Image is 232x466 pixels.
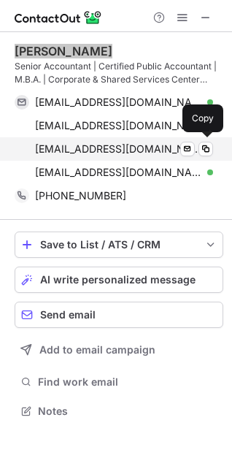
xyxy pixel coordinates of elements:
span: [EMAIL_ADDRESS][DOMAIN_NAME] [35,142,202,156]
span: [EMAIL_ADDRESS][DOMAIN_NAME] [35,166,202,179]
div: Save to List / ATS / CRM [40,239,198,251]
span: Add to email campaign [39,344,155,356]
span: Find work email [38,375,217,389]
button: save-profile-one-click [15,232,223,258]
button: Add to email campaign [15,337,223,363]
img: ContactOut v5.3.10 [15,9,102,26]
span: [EMAIL_ADDRESS][DOMAIN_NAME] [35,119,202,132]
span: Notes [38,405,217,418]
button: AI write personalized message [15,267,223,293]
button: Find work email [15,372,223,392]
span: [PHONE_NUMBER] [35,189,126,202]
button: Send email [15,302,223,328]
span: [EMAIL_ADDRESS][DOMAIN_NAME] [35,96,202,109]
span: Send email [40,309,96,321]
button: Notes [15,401,223,421]
span: AI write personalized message [40,274,196,286]
div: [PERSON_NAME] [15,44,112,58]
div: Senior Accountant | Certified Public Accountant | M.B.A. | Corporate & Shared Services Center Acc... [15,60,223,86]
